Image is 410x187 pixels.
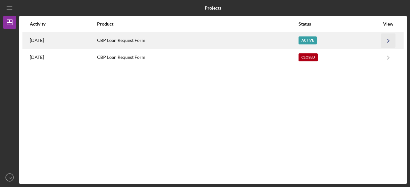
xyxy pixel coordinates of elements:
div: Activity [30,21,96,27]
button: PD [3,171,16,184]
b: Projects [205,5,221,11]
div: Status [299,21,380,27]
div: Product [97,21,298,27]
div: Closed [299,53,318,61]
text: PD [7,176,12,179]
div: CBP Loan Request Form [97,33,298,49]
div: View [380,21,396,27]
div: CBP Loan Request Form [97,50,298,66]
time: 2024-06-21 20:19 [30,55,44,60]
div: Active [299,36,317,44]
time: 2025-08-15 18:08 [30,38,44,43]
